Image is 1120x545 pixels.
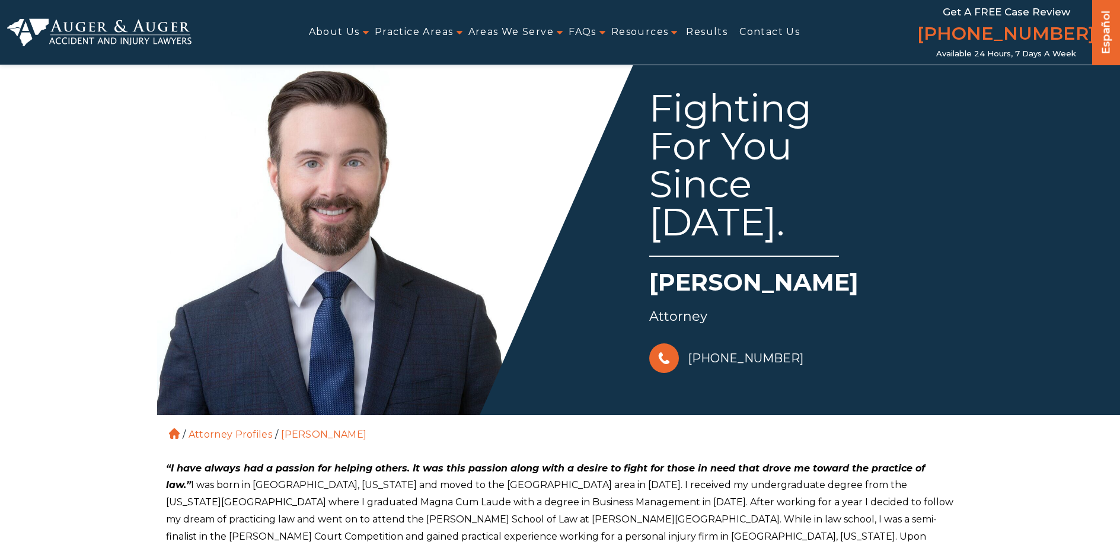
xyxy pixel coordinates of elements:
a: Areas We Serve [468,19,554,46]
a: [PHONE_NUMBER] [917,21,1095,49]
a: Practice Areas [375,19,454,46]
a: About Us [309,19,360,46]
a: [PHONE_NUMBER] [649,340,803,376]
a: FAQs [569,19,596,46]
div: Fighting For You Since [DATE]. [649,89,839,257]
a: Home [169,428,180,439]
span: Get a FREE Case Review [943,6,1070,18]
h1: [PERSON_NAME] [649,266,956,305]
a: Attorney Profiles [189,429,272,440]
li: [PERSON_NAME] [278,429,369,440]
ol: / / [166,415,955,442]
span: Available 24 Hours, 7 Days a Week [936,49,1076,59]
a: Results [686,19,727,46]
img: Auger & Auger Accident and Injury Lawyers Logo [7,18,192,47]
div: Attorney [649,305,956,329]
a: Resources [611,19,669,46]
img: Hunter Gillespie [157,59,513,415]
a: Contact Us [739,19,800,46]
em: “I have always had a passion for helping others. It was this passion along with a desire to fight... [166,463,925,491]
